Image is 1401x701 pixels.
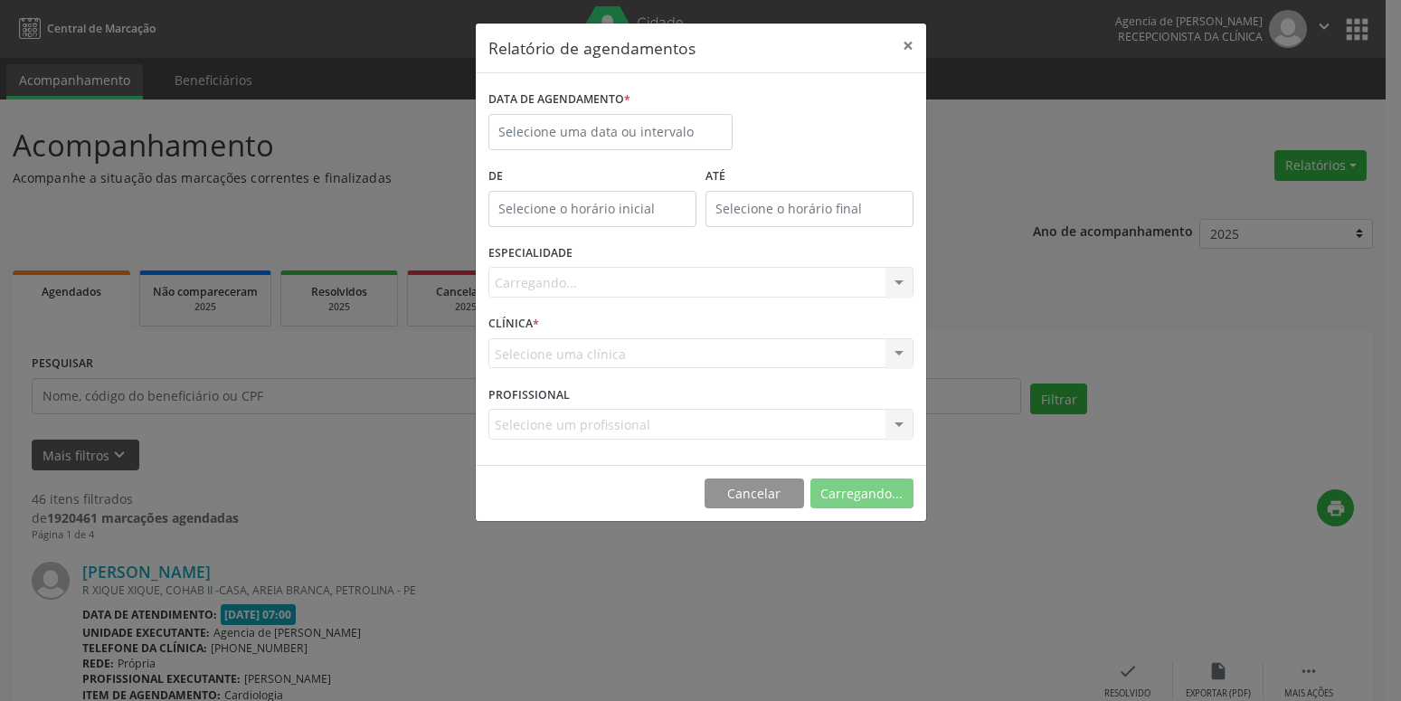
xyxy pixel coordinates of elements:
[488,36,696,60] h5: Relatório de agendamentos
[705,478,804,509] button: Cancelar
[488,240,573,268] label: ESPECIALIDADE
[488,86,630,114] label: DATA DE AGENDAMENTO
[488,381,570,409] label: PROFISSIONAL
[488,310,539,338] label: CLÍNICA
[488,163,696,191] label: De
[890,24,926,68] button: Close
[488,114,733,150] input: Selecione uma data ou intervalo
[810,478,913,509] button: Carregando...
[488,191,696,227] input: Selecione o horário inicial
[705,163,913,191] label: ATÉ
[705,191,913,227] input: Selecione o horário final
